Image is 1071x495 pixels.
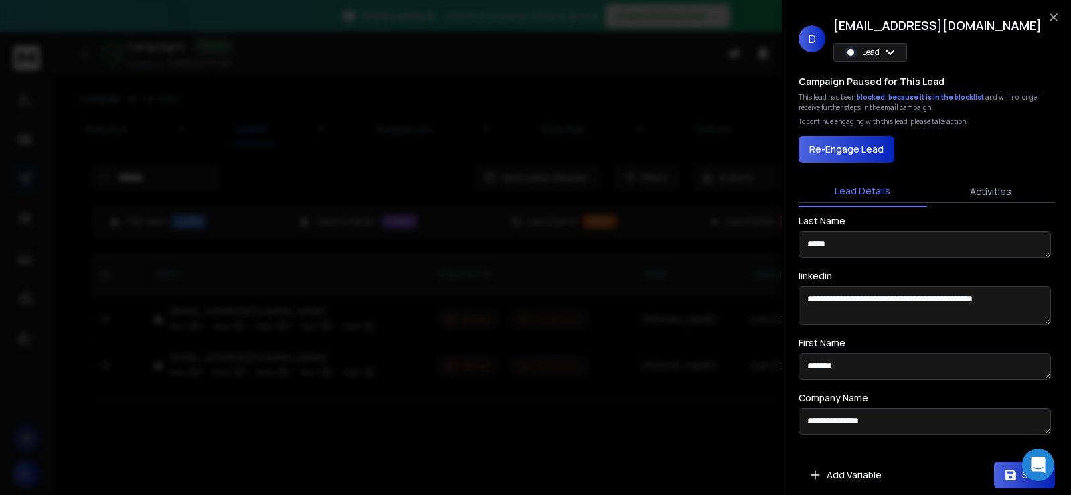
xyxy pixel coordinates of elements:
[799,92,1055,113] div: This lead has been and will no longer receive further steps in the email campaign.
[862,47,880,58] p: Lead
[799,117,968,127] p: To continue engaging with this lead, please take action.
[799,25,825,52] span: D
[799,271,832,281] label: linkedin
[799,136,894,163] button: Re-Engage Lead
[857,92,985,102] span: blocked, because it is in the blocklist
[994,462,1055,488] button: Save
[833,16,1042,35] h1: [EMAIL_ADDRESS][DOMAIN_NAME]
[799,176,927,207] button: Lead Details
[799,338,845,348] label: First Name
[1022,449,1054,481] div: Open Intercom Messenger
[799,216,845,226] label: Last Name
[799,393,868,403] label: Company Name
[927,177,1056,206] button: Activities
[799,75,944,88] h3: Campaign Paused for This Lead
[799,462,892,488] button: Add Variable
